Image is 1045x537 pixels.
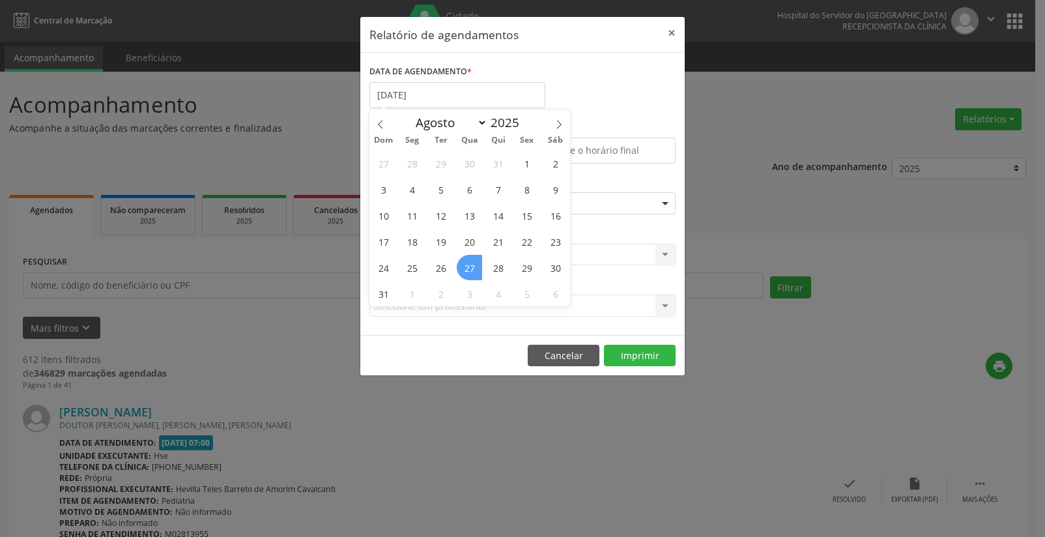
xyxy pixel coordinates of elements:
span: Agosto 6, 2025 [457,177,482,202]
span: Agosto 16, 2025 [543,203,568,228]
span: Seg [398,136,427,145]
span: Agosto 11, 2025 [399,203,425,228]
span: Agosto 25, 2025 [399,255,425,280]
span: Agosto 13, 2025 [457,203,482,228]
span: Sex [513,136,541,145]
span: Agosto 18, 2025 [399,229,425,254]
input: Selecione uma data ou intervalo [369,82,545,108]
span: Julho 28, 2025 [399,151,425,176]
label: DATA DE AGENDAMENTO [369,62,472,82]
span: Agosto 1, 2025 [514,151,539,176]
span: Agosto 2, 2025 [543,151,568,176]
span: Agosto 19, 2025 [428,229,453,254]
select: Month [409,113,487,132]
input: Selecione o horário final [526,138,676,164]
label: ATÉ [526,117,676,138]
span: Julho 29, 2025 [428,151,453,176]
span: Agosto 24, 2025 [371,255,396,280]
span: Setembro 1, 2025 [399,281,425,306]
span: Ter [427,136,455,145]
button: Close [659,17,685,49]
span: Agosto 5, 2025 [428,177,453,202]
span: Sáb [541,136,570,145]
span: Setembro 3, 2025 [457,281,482,306]
span: Setembro 4, 2025 [485,281,511,306]
span: Agosto 3, 2025 [371,177,396,202]
span: Agosto 14, 2025 [485,203,511,228]
span: Agosto 26, 2025 [428,255,453,280]
span: Julho 27, 2025 [371,151,396,176]
span: Julho 30, 2025 [457,151,482,176]
span: Agosto 22, 2025 [514,229,539,254]
span: Julho 31, 2025 [485,151,511,176]
span: Agosto 10, 2025 [371,203,396,228]
h5: Relatório de agendamentos [369,26,519,43]
span: Dom [369,136,398,145]
span: Agosto 30, 2025 [543,255,568,280]
span: Setembro 5, 2025 [514,281,539,306]
span: Agosto 23, 2025 [543,229,568,254]
span: Agosto 28, 2025 [485,255,511,280]
span: Agosto 9, 2025 [543,177,568,202]
span: Agosto 7, 2025 [485,177,511,202]
input: Year [487,114,530,131]
span: Agosto 4, 2025 [399,177,425,202]
span: Agosto 29, 2025 [514,255,539,280]
span: Agosto 20, 2025 [457,229,482,254]
span: Qui [484,136,513,145]
span: Setembro 2, 2025 [428,281,453,306]
span: Agosto 27, 2025 [457,255,482,280]
span: Setembro 6, 2025 [543,281,568,306]
span: Qua [455,136,484,145]
span: Agosto 15, 2025 [514,203,539,228]
span: Agosto 8, 2025 [514,177,539,202]
span: Agosto 31, 2025 [371,281,396,306]
span: Agosto 17, 2025 [371,229,396,254]
button: Cancelar [528,345,599,367]
span: Agosto 21, 2025 [485,229,511,254]
button: Imprimir [604,345,676,367]
span: Agosto 12, 2025 [428,203,453,228]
